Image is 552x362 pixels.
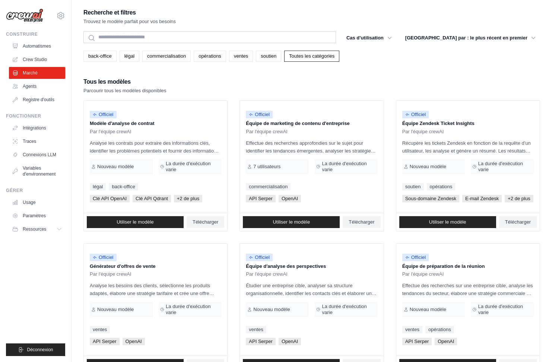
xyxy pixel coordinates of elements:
font: Générateur d'offres de vente [90,263,155,269]
a: Utiliser le modèle [399,216,496,228]
font: Effectue des recherches approfondies sur le sujet pour identifier les tendances émergentes, analy... [246,140,375,224]
font: back-office [88,53,112,59]
font: Gérer [6,188,23,193]
font: Utiliser le modèle [117,219,154,225]
a: ventes [246,326,266,333]
a: Registre d'outils [9,94,65,106]
font: OpenAI [282,339,298,344]
font: Récupère les tickets Zendesk en fonction de la requête d'un utilisateur, les analyse et génère un... [402,140,531,185]
a: opérations [425,326,454,333]
a: Intégrations [9,122,65,134]
font: OpenAI [126,339,142,344]
a: légal [120,51,139,62]
font: Télécharger [349,219,374,225]
font: ventes [405,327,419,332]
font: Fonctionner [6,113,41,119]
font: Clé API OpenAI [93,196,127,201]
font: Cas d'utilisation [346,35,384,41]
a: soutien [256,51,281,62]
font: Analyse les contrats pour extraire des informations clés, identifier les problèmes potentiels et ... [90,140,219,169]
a: Télécharger [343,216,380,228]
font: Nouveau modèle [253,307,290,312]
font: La durée d'exécution varie [166,304,210,315]
button: [GEOGRAPHIC_DATA] par : le plus récent en premier [401,31,540,45]
font: Équipe de marketing de contenu d'entreprise [246,121,349,126]
font: Utiliser le modèle [429,219,466,225]
font: Nouveau modèle [97,307,134,312]
font: Marché [23,70,38,76]
a: Utiliser le modèle [87,216,184,228]
font: Crew Studio [23,57,47,62]
font: Par l'équipe crewAI [90,271,131,277]
font: Par l'équipe crewAI [402,129,444,134]
font: API Serper [405,339,429,344]
font: ventes [93,327,107,332]
font: Trouvez le modèle parfait pour vos besoins [83,19,176,24]
font: Sous-domaine Zendesk [405,196,456,201]
font: Usage [23,200,36,205]
font: Ressources [23,227,46,232]
font: Officiel [99,254,114,260]
font: Officiel [411,254,426,260]
font: opérations [428,327,451,332]
font: Équipe d'analyse des perspectives [246,263,326,269]
font: Nouveau modèle [410,164,446,169]
font: Parcourir tous les modèles disponibles [83,88,166,93]
a: Agents [9,80,65,92]
font: Clé API Qdrant [136,196,168,201]
font: La durée d'exécution varie [322,161,367,172]
font: Automatismes [23,44,51,49]
font: Effectue des recherches sur une entreprise cible, analyse les tendances du secteur, élabore une s... [402,283,533,336]
a: commercialisation [246,183,291,190]
font: Par l'équipe crewAI [90,129,131,134]
font: API Serper [93,339,117,344]
font: Agents [23,84,37,89]
a: Marché [9,67,65,79]
font: soutien [405,184,421,189]
font: OpenAI [438,339,454,344]
font: +2 de plus [177,196,199,201]
a: opérations [427,183,456,190]
font: Officiel [99,112,114,117]
font: API Serper [249,339,273,344]
font: Construire [6,32,38,37]
button: Ressources [9,223,65,235]
font: Par l'équipe crewAI [402,271,444,277]
font: Tous les modèles [83,79,131,85]
font: La durée d'exécution varie [166,161,210,172]
font: Paramètres [23,213,46,218]
a: back-office [83,51,117,62]
font: Connexions LLM [23,152,56,157]
a: Variables d'environnement [9,162,65,180]
a: Télécharger [499,216,537,228]
font: commercialisation [147,53,186,59]
font: Analyse les besoins des clients, sélectionne les produits adaptés, élabore une stratégie tarifair... [90,283,216,328]
button: Déconnexion [6,343,65,356]
a: opérations [194,51,226,62]
a: commercialisation [142,51,191,62]
font: Officiel [255,254,270,260]
font: Équipe de préparation de la réunion [402,263,485,269]
font: opérations [199,53,221,59]
a: Usage [9,196,65,208]
font: [GEOGRAPHIC_DATA] par : le plus récent en premier [405,35,527,41]
font: Officiel [411,112,426,117]
font: Nouveau modèle [97,164,134,169]
font: Équipe Zendesk Ticket Insights [402,121,475,126]
a: Toutes les catégories [284,51,339,62]
font: API Serper [249,196,273,201]
a: ventes [229,51,253,62]
font: Recherche et filtres [83,9,136,16]
font: Par l'équipe crewAI [246,129,288,134]
font: légal [93,184,103,189]
font: Registre d'outils [23,97,54,102]
font: Officiel [255,112,270,117]
font: ventes [249,327,263,332]
a: ventes [90,326,110,333]
font: La durée d'exécution varie [322,304,367,315]
a: ventes [402,326,422,333]
font: 7 utilisateurs [253,164,280,169]
a: Connexions LLM [9,149,65,161]
font: OpenAI [282,196,298,201]
font: Toutes les catégories [289,53,334,59]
